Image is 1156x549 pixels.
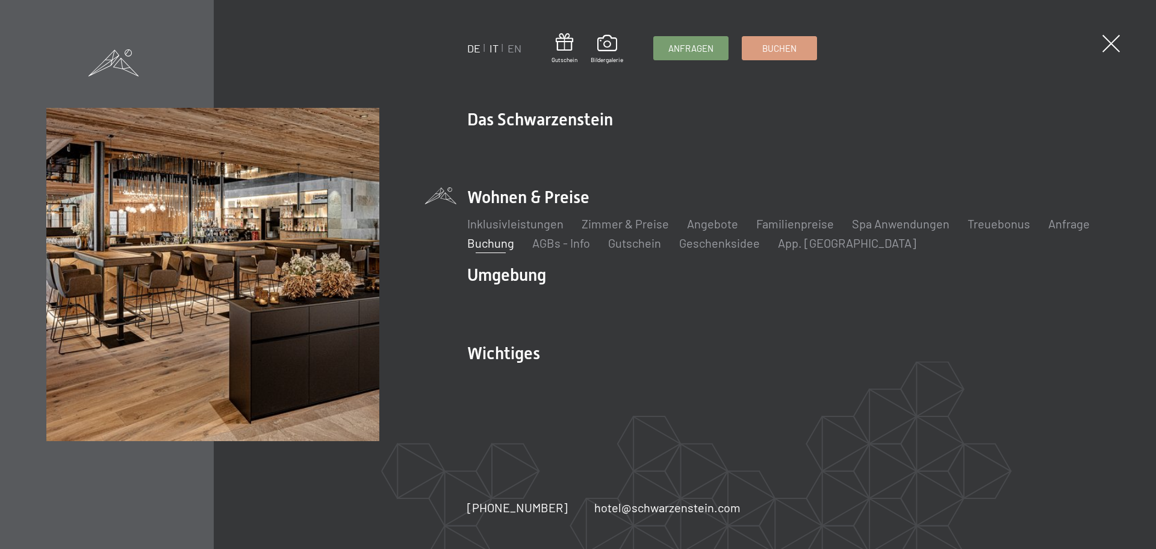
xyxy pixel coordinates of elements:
[654,37,728,60] a: Anfragen
[467,42,480,55] a: DE
[756,216,834,231] a: Familienpreise
[552,55,577,64] span: Gutschein
[582,216,669,231] a: Zimmer & Preise
[467,216,564,231] a: Inklusivleistungen
[591,55,623,64] span: Bildergalerie
[552,33,577,64] a: Gutschein
[778,236,916,250] a: App. [GEOGRAPHIC_DATA]
[467,236,514,250] a: Buchung
[762,42,797,55] span: Buchen
[608,236,661,250] a: Gutschein
[467,500,568,515] span: [PHONE_NUMBER]
[1048,216,1090,231] a: Anfrage
[467,499,568,516] a: [PHONE_NUMBER]
[594,499,741,516] a: hotel@schwarzenstein.com
[968,216,1030,231] a: Treuebonus
[742,37,816,60] a: Buchen
[687,216,738,231] a: Angebote
[591,35,623,64] a: Bildergalerie
[532,236,590,250] a: AGBs - Info
[489,42,499,55] a: IT
[852,216,949,231] a: Spa Anwendungen
[668,42,713,55] span: Anfragen
[679,236,760,250] a: Geschenksidee
[508,42,521,55] a: EN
